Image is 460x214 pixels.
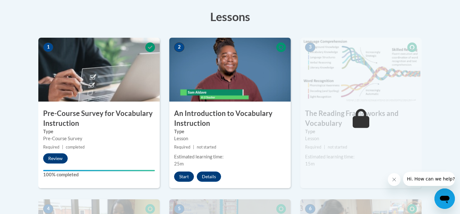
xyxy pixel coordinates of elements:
[43,128,155,135] label: Type
[328,145,347,149] span: not started
[169,38,291,102] img: Course Image
[305,204,315,214] span: 6
[174,204,184,214] span: 5
[169,109,291,128] h3: An Introduction to Vocabulary Instruction
[388,173,401,186] iframe: Close message
[305,145,321,149] span: Required
[38,38,160,102] img: Course Image
[305,42,315,52] span: 3
[403,172,455,186] iframe: Message from company
[43,42,53,52] span: 1
[38,9,422,25] h3: Lessons
[174,128,286,135] label: Type
[43,171,155,178] label: 100% completed
[174,153,286,160] div: Estimated learning time:
[174,172,194,182] button: Start
[174,145,190,149] span: Required
[305,135,417,142] div: Lesson
[174,135,286,142] div: Lesson
[305,161,315,166] span: 15m
[300,38,422,102] img: Course Image
[174,161,184,166] span: 25m
[43,135,155,142] div: Pre-Course Survey
[174,42,184,52] span: 2
[197,145,216,149] span: not started
[300,109,422,128] h3: The Reading Frameworks and Vocabulary
[43,170,155,171] div: Your progress
[324,145,325,149] span: |
[197,172,221,182] button: Details
[193,145,194,149] span: |
[66,145,85,149] span: completed
[434,188,455,209] iframe: Button to launch messaging window
[43,153,68,164] button: Review
[38,109,160,128] h3: Pre-Course Survey for Vocabulary Instruction
[62,145,63,149] span: |
[305,153,417,160] div: Estimated learning time:
[305,128,417,135] label: Type
[43,204,53,214] span: 4
[43,145,59,149] span: Required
